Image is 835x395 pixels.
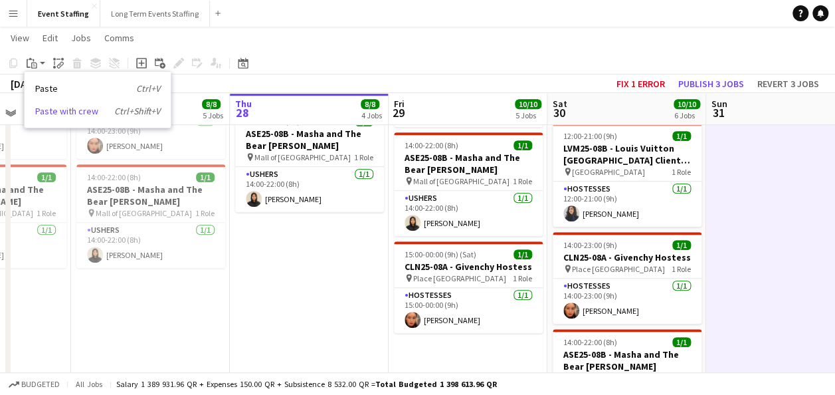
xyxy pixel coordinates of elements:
[553,182,701,227] app-card-role: Hostesses1/112:00-21:00 (9h)[PERSON_NAME]
[672,264,691,274] span: 1 Role
[202,99,221,109] span: 8/8
[35,105,160,117] a: Paste with crew
[394,288,543,333] app-card-role: Hostesses1/115:00-00:00 (9h)[PERSON_NAME]
[672,131,691,141] span: 1/1
[674,110,699,120] div: 6 Jobs
[114,105,160,117] i: Ctrl+Shift+V
[673,75,749,92] button: Publish 3 jobs
[21,380,60,389] span: Budgeted
[195,208,215,218] span: 1 Role
[361,110,382,120] div: 4 Jobs
[405,249,476,259] span: 15:00-00:00 (9h) (Sat)
[136,82,160,94] i: Ctrl+V
[7,377,62,392] button: Budgeted
[71,32,91,44] span: Jobs
[394,241,543,333] app-job-card: 15:00-00:00 (9h) (Sat)1/1CLN25-08A - Givenchy Hostess Place [GEOGRAPHIC_DATA]1 RoleHostesses1/115...
[375,379,497,389] span: Total Budgeted 1 398 613.96 QR
[553,279,701,324] app-card-role: Hostesses1/114:00-23:00 (9h)[PERSON_NAME]
[394,261,543,273] h3: CLN25-08A - Givenchy Hostess
[672,240,691,250] span: 1/1
[37,29,63,47] a: Edit
[515,99,541,109] span: 10/10
[513,249,532,259] span: 1/1
[76,184,225,207] h3: ASE25-08B - Masha and The Bear [PERSON_NAME]
[672,337,691,347] span: 1/1
[413,273,506,283] span: Place [GEOGRAPHIC_DATA]
[35,82,160,94] a: Paste
[87,172,141,182] span: 14:00-22:00 (8h)
[233,105,252,120] span: 28
[104,32,134,44] span: Comms
[235,167,384,212] app-card-role: Ushers1/114:00-22:00 (8h)[PERSON_NAME]
[563,240,617,250] span: 14:00-23:00 (9h)
[11,77,41,90] div: [DATE]
[235,98,384,212] app-job-card: In progress14:00-22:00 (8h)1/1ASE25-08B - Masha and The Bear [PERSON_NAME] Mall of [GEOGRAPHIC_DA...
[563,337,617,347] span: 14:00-22:00 (8h)
[73,379,105,389] span: All jobs
[553,251,701,263] h3: CLN25-08A - Givenchy Hostess
[27,1,100,27] button: Event Staffing
[711,98,727,110] span: Sun
[66,29,96,47] a: Jobs
[553,123,701,227] app-job-card: 12:00-21:00 (9h)1/1LVM25-08B - Louis Vuitton [GEOGRAPHIC_DATA] Client Advisor [GEOGRAPHIC_DATA]1 ...
[254,152,351,162] span: Mall of [GEOGRAPHIC_DATA]
[37,208,56,218] span: 1 Role
[572,264,665,274] span: Place [GEOGRAPHIC_DATA]
[116,379,497,389] div: Salary 1 389 931.96 QR + Expenses 150.00 QR + Subsistence 8 532.00 QR =
[394,191,543,236] app-card-role: Ushers1/114:00-22:00 (8h)[PERSON_NAME]
[752,75,824,92] button: Revert 3 jobs
[394,152,543,176] h3: ASE25-08B - Masha and The Bear [PERSON_NAME]
[405,140,458,150] span: 14:00-22:00 (8h)
[553,348,701,372] h3: ASE25-08B - Masha and The Bear [PERSON_NAME]
[674,99,700,109] span: 10/10
[551,105,567,120] span: 30
[76,114,225,159] app-card-role: Hostesses1/114:00-23:00 (9h)[PERSON_NAME]
[361,99,379,109] span: 8/8
[553,98,567,110] span: Sat
[203,110,223,120] div: 5 Jobs
[392,105,405,120] span: 29
[672,167,691,177] span: 1 Role
[37,172,56,182] span: 1/1
[513,176,532,186] span: 1 Role
[394,132,543,236] app-job-card: 14:00-22:00 (8h)1/1ASE25-08B - Masha and The Bear [PERSON_NAME] Mall of [GEOGRAPHIC_DATA]1 RoleUs...
[513,140,532,150] span: 1/1
[611,75,670,92] button: Fix 1 error
[709,105,727,120] span: 31
[196,172,215,182] span: 1/1
[76,164,225,268] app-job-card: 14:00-22:00 (8h)1/1ASE25-08B - Masha and The Bear [PERSON_NAME] Mall of [GEOGRAPHIC_DATA]1 RoleUs...
[76,223,225,268] app-card-role: Ushers1/114:00-22:00 (8h)[PERSON_NAME]
[11,32,29,44] span: View
[563,131,617,141] span: 12:00-21:00 (9h)
[572,167,645,177] span: [GEOGRAPHIC_DATA]
[96,208,192,218] span: Mall of [GEOGRAPHIC_DATA]
[43,32,58,44] span: Edit
[553,232,701,324] app-job-card: 14:00-23:00 (9h)1/1CLN25-08A - Givenchy Hostess Place [GEOGRAPHIC_DATA]1 RoleHostesses1/114:00-23...
[5,29,35,47] a: View
[394,98,405,110] span: Fri
[413,176,510,186] span: Mall of [GEOGRAPHIC_DATA]
[235,128,384,152] h3: ASE25-08B - Masha and The Bear [PERSON_NAME]
[513,273,532,283] span: 1 Role
[553,142,701,166] h3: LVM25-08B - Louis Vuitton [GEOGRAPHIC_DATA] Client Advisor
[99,29,139,47] a: Comms
[354,152,373,162] span: 1 Role
[515,110,541,120] div: 5 Jobs
[100,1,210,27] button: Long Term Events Staffing
[235,98,252,110] span: Thu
